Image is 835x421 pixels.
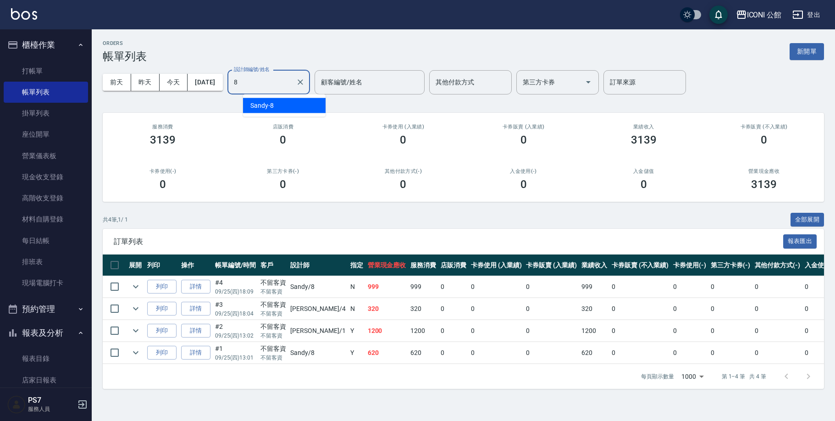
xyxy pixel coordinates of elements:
p: 共 4 筆, 1 / 1 [103,216,128,224]
p: 09/25 (四) 13:02 [215,332,256,340]
h3: 0 [641,178,647,191]
a: 詳情 [181,324,210,338]
td: 0 [671,298,708,320]
td: 620 [365,342,409,364]
td: 0 [438,342,469,364]
th: 卡券販賣 (不入業績) [609,255,671,276]
td: 0 [469,298,524,320]
button: 櫃檯作業 [4,33,88,57]
h3: 帳單列表 [103,50,147,63]
a: 排班表 [4,251,88,272]
a: 掛單列表 [4,103,88,124]
th: 卡券使用(-) [671,255,708,276]
button: expand row [129,346,143,360]
h3: 0 [160,178,166,191]
td: N [348,276,365,298]
button: 報表及分析 [4,321,88,345]
a: 座位開單 [4,124,88,145]
td: N [348,298,365,320]
a: 詳情 [181,346,210,360]
td: 0 [469,320,524,342]
h2: 入金儲值 [595,168,693,174]
button: expand row [129,302,143,316]
td: 0 [609,298,671,320]
div: 不留客資 [260,278,286,288]
td: 0 [708,342,752,364]
th: 卡券販賣 (入業績) [524,255,579,276]
h2: 其他付款方式(-) [354,168,452,174]
th: 業績收入 [579,255,609,276]
h3: 3139 [150,133,176,146]
td: #3 [213,298,258,320]
button: 列印 [147,302,177,316]
td: 0 [438,298,469,320]
p: 不留客資 [260,354,286,362]
td: #4 [213,276,258,298]
h3: 服務消費 [114,124,212,130]
button: 前天 [103,74,131,91]
a: 帳單列表 [4,82,88,103]
a: 材料自購登錄 [4,209,88,230]
td: Y [348,342,365,364]
td: 0 [752,320,803,342]
div: ICONI 公館 [747,9,782,21]
td: 0 [524,276,579,298]
a: 報表匯出 [783,237,817,245]
h3: 0 [520,178,527,191]
h2: 入金使用(-) [474,168,572,174]
td: 0 [609,342,671,364]
a: 高階收支登錄 [4,188,88,209]
th: 其他付款方式(-) [752,255,803,276]
td: Sandy /8 [288,276,348,298]
a: 新開單 [790,47,824,55]
label: 設計師編號/姓名 [234,66,270,73]
span: 訂單列表 [114,237,783,246]
button: 預約管理 [4,297,88,321]
th: 列印 [145,255,179,276]
button: expand row [129,280,143,294]
button: save [709,6,728,24]
h3: 0 [520,133,527,146]
a: 店家日報表 [4,370,88,391]
a: 每日結帳 [4,230,88,251]
td: 0 [708,276,752,298]
h2: 卡券販賣 (不入業績) [715,124,813,130]
td: Y [348,320,365,342]
td: 0 [752,298,803,320]
td: 0 [752,276,803,298]
p: 09/25 (四) 18:04 [215,310,256,318]
button: 列印 [147,346,177,360]
th: 設計師 [288,255,348,276]
h2: 店販消費 [234,124,332,130]
button: [DATE] [188,74,222,91]
h2: 卡券使用(-) [114,168,212,174]
td: Sandy /8 [288,342,348,364]
p: 不留客資 [260,332,286,340]
td: 999 [365,276,409,298]
th: 服務消費 [408,255,438,276]
p: 09/25 (四) 13:01 [215,354,256,362]
a: 現金收支登錄 [4,166,88,188]
button: Clear [294,76,307,89]
p: 服務人員 [28,405,75,413]
button: 登出 [789,6,824,23]
a: 詳情 [181,280,210,294]
p: 第 1–4 筆 共 4 筆 [722,372,766,381]
th: 客戶 [258,255,288,276]
td: 0 [524,298,579,320]
td: 1200 [408,320,438,342]
p: 不留客資 [260,288,286,296]
td: 0 [469,276,524,298]
td: 1200 [365,320,409,342]
h3: 0 [280,178,286,191]
h2: ORDERS [103,40,147,46]
h3: 0 [761,133,767,146]
div: 不留客資 [260,300,286,310]
button: expand row [129,324,143,338]
h3: 0 [400,133,406,146]
h2: 第三方卡券(-) [234,168,332,174]
h3: 3139 [751,178,777,191]
img: Person [7,395,26,414]
button: 今天 [160,74,188,91]
div: 不留客資 [260,344,286,354]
